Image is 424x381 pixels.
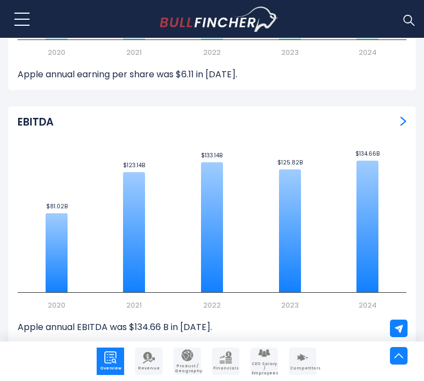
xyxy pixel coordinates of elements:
text: $125.82B [277,158,303,167]
a: Company Financials [212,348,239,375]
text: 2022 [203,47,221,58]
text: 2021 [126,47,142,58]
span: Competitors [290,366,315,371]
span: Product / Geography [175,364,200,373]
span: CEO Salary / Employees [252,362,277,376]
text: 2023 [281,300,299,310]
a: EBITDA [400,116,406,126]
a: Company Competitors [289,348,316,375]
a: Go to homepage [160,7,278,32]
a: Company Employees [250,348,278,375]
text: $123.14B [123,161,145,169]
span: Overview [98,366,123,371]
img: Bullfincher logo [160,7,278,32]
span: Revenue [136,366,161,371]
text: 2024 [359,47,377,58]
text: $134.66B [355,150,380,158]
text: 2023 [281,47,299,58]
text: 2022 [203,300,221,310]
a: Company Revenue [135,348,163,375]
p: Apple annual earning per share was $6.11 in [DATE]. [18,69,406,81]
text: $81.02B [46,202,68,211]
span: Financials [213,366,238,371]
a: Company Product/Geography [174,348,201,375]
a: Company Overview [97,348,124,375]
text: 2020 [48,300,65,310]
text: 2021 [126,300,142,310]
text: $133.14B [201,151,222,160]
p: Apple annual EBITDA was $134.66 B in [DATE]. [18,321,406,333]
text: 2020 [48,47,65,58]
text: 2024 [359,300,377,310]
h3: EBITDA [18,116,54,129]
